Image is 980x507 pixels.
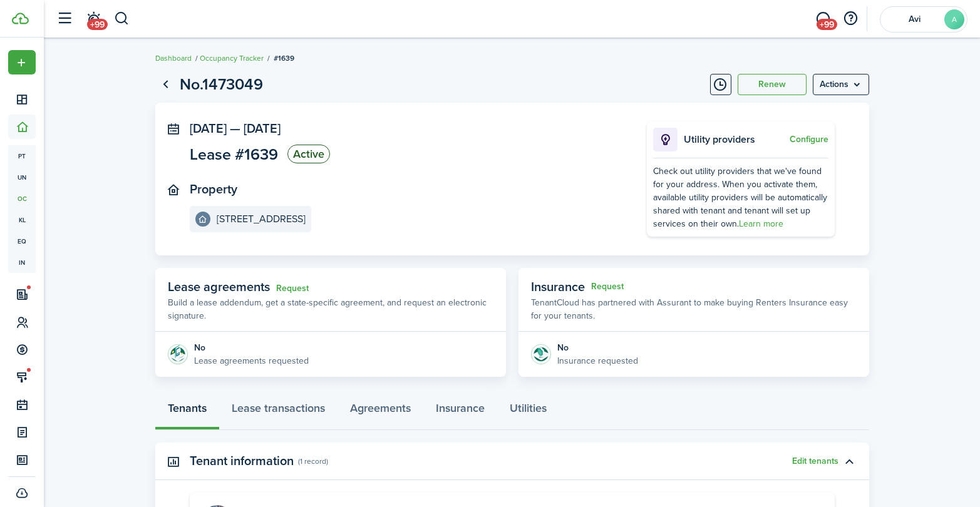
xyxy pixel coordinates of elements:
[12,13,29,24] img: TenantCloud
[8,188,36,209] a: oc
[838,451,860,472] button: Toggle accordion
[591,282,624,292] button: Request
[194,354,309,367] p: Lease agreements requested
[87,19,108,30] span: +99
[792,456,838,466] button: Edit tenants
[190,454,294,468] panel-main-title: Tenant information
[276,284,309,294] a: Request
[497,392,559,430] a: Utilities
[8,209,36,230] a: kl
[531,296,857,322] p: TenantCloud has partnered with Assurant to make buying Renters Insurance easy for your tenants.
[813,74,869,95] menu-btn: Actions
[53,7,76,31] button: Open sidebar
[338,392,423,430] a: Agreements
[194,341,309,354] div: No
[8,50,36,74] button: Open menu
[738,74,807,95] button: Renew
[8,166,36,188] a: un
[168,296,493,322] p: Build a lease addendum, get a state-specific agreement, and request an electronic signature.
[219,392,338,430] a: Lease transactions
[889,15,939,24] span: Avi
[298,456,328,467] panel-main-subtitle: (1 record)
[840,8,861,29] button: Open resource center
[155,53,192,64] a: Dashboard
[531,344,551,364] img: Insurance protection
[168,344,188,364] img: Agreement e-sign
[180,73,263,96] h1: No.1473049
[217,213,306,225] e-details-info-title: [STREET_ADDRESS]
[168,277,270,296] span: Lease agreements
[684,132,787,147] p: Utility providers
[8,252,36,273] a: in
[557,354,638,367] p: Insurance requested
[190,119,227,138] span: [DATE]
[790,135,828,145] button: Configure
[287,145,330,163] status: Active
[274,53,294,64] span: #1639
[944,9,964,29] avatar-text: A
[710,74,731,95] button: Timeline
[811,3,835,35] a: Messaging
[423,392,497,430] a: Insurance
[8,145,36,166] a: pt
[8,230,36,252] a: eq
[230,119,240,138] span: —
[817,19,837,30] span: +99
[244,119,281,138] span: [DATE]
[190,182,237,197] panel-main-title: Property
[200,53,264,64] a: Occupancy Tracker
[813,74,869,95] button: Open menu
[557,341,638,354] div: No
[653,165,828,230] div: Check out utility providers that we've found for your address. When you activate them, available ...
[155,74,177,95] a: Go back
[114,8,130,29] button: Search
[739,217,783,230] a: Learn more
[190,146,278,162] span: Lease #1639
[531,277,585,296] span: Insurance
[81,3,105,35] a: Notifications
